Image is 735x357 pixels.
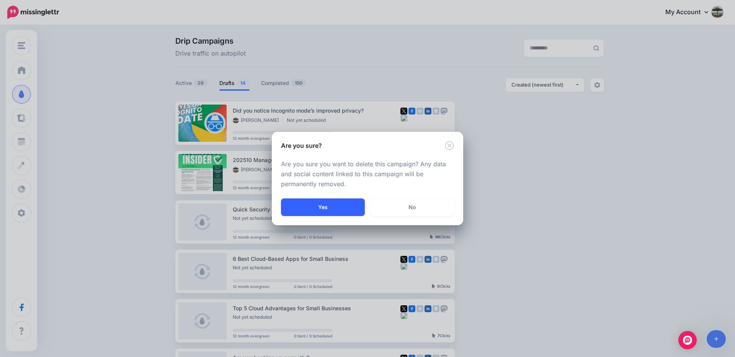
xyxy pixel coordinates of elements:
div: Open Intercom Messenger [678,331,697,349]
button: Close [445,141,454,151]
h5: Are you sure? [281,141,322,150]
a: No [370,198,454,216]
button: Yes [281,198,365,216]
p: Are you sure you want to delete this campaign? Any data and social content linked to this campaig... [281,159,454,189]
